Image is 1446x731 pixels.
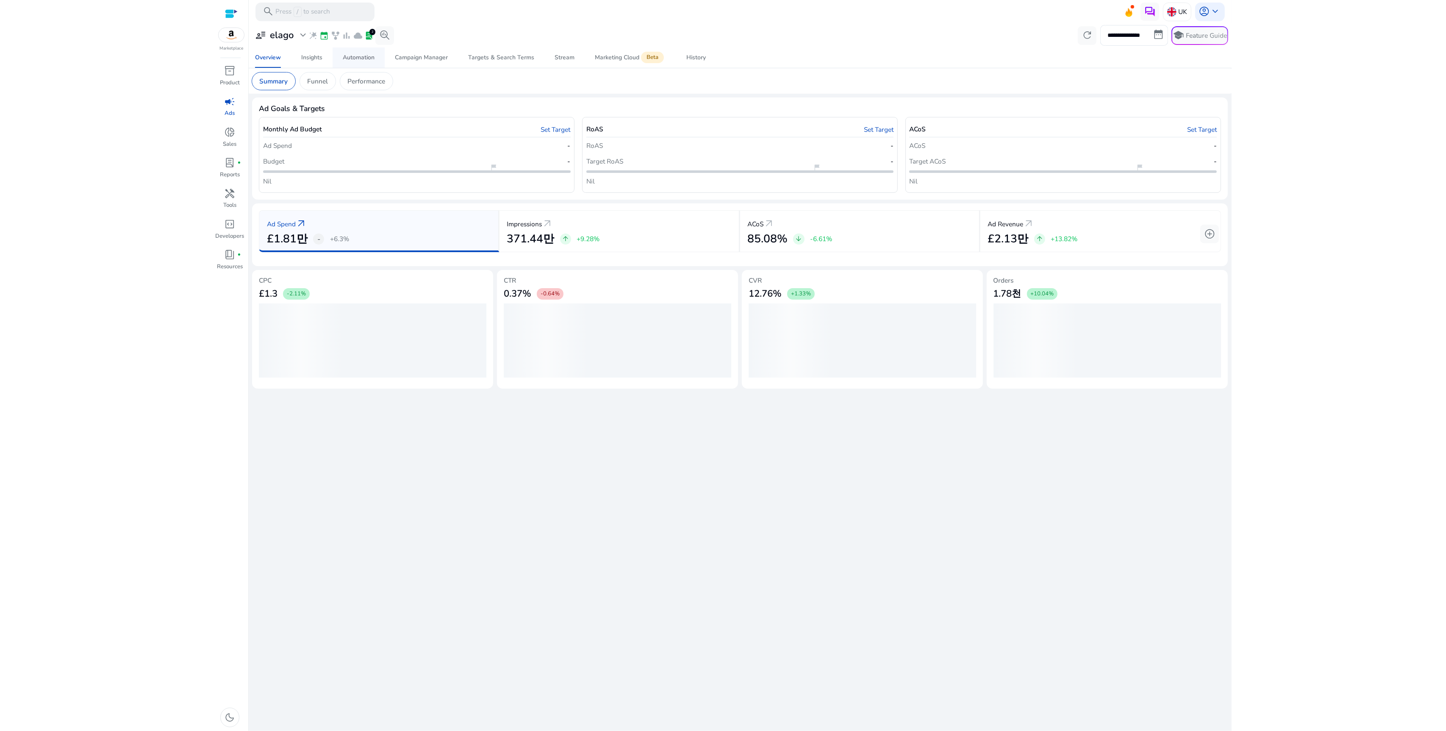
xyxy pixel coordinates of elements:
[364,31,374,40] span: lab_profile
[267,219,296,229] p: Ad Spend
[342,31,351,40] span: bar_chart
[641,52,664,63] span: Beta
[1199,6,1210,17] span: account_circle
[994,303,1221,378] div: loading
[215,217,245,247] a: code_blocksDevelopers
[255,55,281,61] div: Overview
[1214,141,1217,150] p: -
[747,232,788,246] h2: 85.08%
[994,288,1021,299] h3: 1.78천
[749,303,976,378] div: loading
[215,125,245,156] a: donut_smallSales
[1031,290,1054,298] span: +10.04%
[259,76,288,86] p: Summary
[1204,228,1215,239] span: add_circle
[369,29,376,35] div: 2
[375,26,394,45] button: search_insights
[1187,125,1217,134] a: Set Target
[595,54,666,61] div: Marketing Cloud
[1178,4,1187,19] p: UK
[541,290,560,298] span: -0.64%
[267,232,308,246] h2: £1.81만
[215,186,245,217] a: handymanTools
[307,76,328,86] p: Funnel
[220,171,240,179] p: Reports
[225,109,235,118] p: Ads
[568,156,571,166] p: -
[1186,31,1227,40] p: Feature Guide
[686,55,706,61] div: History
[988,232,1029,246] h2: £2.13만
[263,156,284,166] p: Budget
[219,45,243,52] p: Marketplace
[225,219,236,230] span: code_blocks
[988,219,1024,229] p: Ad Revenue
[507,219,542,229] p: Impressions
[275,7,330,17] p: Press to search
[749,277,976,284] h5: CVR
[1167,7,1177,17] img: uk.svg
[542,218,553,229] a: arrow_outward
[308,31,318,40] span: wand_stars
[891,141,894,150] p: -
[1173,30,1184,41] span: school
[263,176,272,186] p: Nil
[237,161,241,165] span: fiber_manual_record
[347,76,385,86] p: Performance
[891,156,894,166] p: -
[763,218,774,229] a: arrow_outward
[317,233,320,245] span: -
[1082,30,1093,41] span: refresh
[215,94,245,125] a: campaignAds
[504,303,731,378] div: loading
[1200,225,1219,243] button: add_circle
[237,253,241,257] span: fiber_manual_record
[1171,26,1228,45] button: schoolFeature Guide
[504,288,531,299] h3: 0.37%
[287,290,306,298] span: -2.11%
[263,6,274,17] span: search
[994,277,1221,284] h5: Orders
[215,64,245,94] a: inventory_2Product
[217,263,243,271] p: Resources
[909,125,926,133] h5: ACoS
[259,277,486,284] h5: CPC
[909,176,918,186] p: Nil
[468,55,534,61] div: Targets & Search Terms
[1214,156,1217,166] p: -
[909,156,946,166] p: Target ACoS
[319,31,329,40] span: event
[395,55,448,61] div: Campaign Manager
[864,125,894,134] a: Set Target
[259,104,325,113] h4: Ad Goals & Targets
[562,235,569,243] span: arrow_upward
[1210,6,1221,17] span: keyboard_arrow_down
[219,28,244,42] img: amazon.svg
[791,290,811,298] span: +1.33%
[223,201,236,210] p: Tools
[1024,218,1035,229] a: arrow_outward
[379,30,390,41] span: search_insights
[586,156,623,166] p: Target RoAS
[296,218,307,229] a: arrow_outward
[263,125,322,133] h5: Monthly Ad Budget
[577,236,599,242] p: +9.28%
[749,288,782,299] h3: 12.76%
[215,156,245,186] a: lab_profilefiber_manual_recordReports
[568,141,571,150] p: -
[216,232,244,241] p: Developers
[1036,235,1044,243] span: arrow_upward
[223,140,237,149] p: Sales
[909,141,925,150] p: ACoS
[586,141,603,150] p: RoAS
[225,712,236,723] span: dark_mode
[225,96,236,107] span: campaign
[220,79,240,87] p: Product
[813,164,821,172] span: flag_2
[1078,26,1096,45] button: refresh
[353,31,363,40] span: cloud
[555,55,575,61] div: Stream
[294,7,302,17] span: /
